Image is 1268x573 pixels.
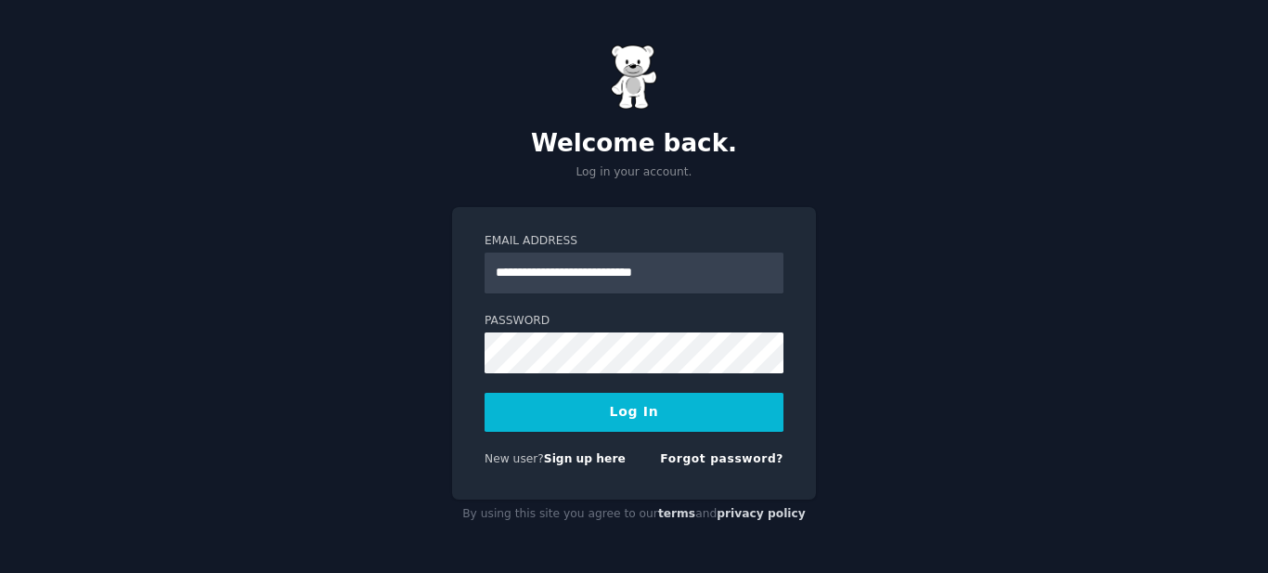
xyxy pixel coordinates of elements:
[658,507,695,520] a: terms
[452,164,816,181] p: Log in your account.
[717,507,806,520] a: privacy policy
[452,129,816,159] h2: Welcome back.
[485,393,783,432] button: Log In
[485,452,544,465] span: New user?
[611,45,657,110] img: Gummy Bear
[544,452,626,465] a: Sign up here
[660,452,783,465] a: Forgot password?
[452,500,816,529] div: By using this site you agree to our and
[485,233,783,250] label: Email Address
[485,313,783,330] label: Password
